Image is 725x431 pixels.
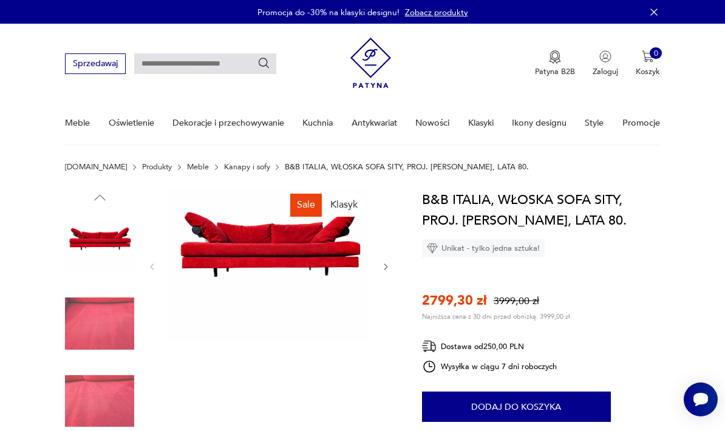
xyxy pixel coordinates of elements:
[422,359,557,374] div: Wysyłka w ciągu 7 dni roboczych
[585,102,604,144] a: Style
[535,66,575,77] p: Patyna B2B
[636,66,660,77] p: Koszyk
[257,7,400,18] p: Promocja do -30% na klasyki designu!
[415,102,449,144] a: Nowości
[65,212,134,281] img: Zdjęcie produktu B&B ITALIA, WŁOSKA SOFA SITY, PROJ. ANTONIO CITTERIO, LATA 80.
[468,102,494,144] a: Klasyki
[109,102,154,144] a: Oświetlenie
[494,294,539,308] p: 3999,00 zł
[142,163,172,171] a: Produkty
[535,50,575,77] button: Patyna B2B
[422,292,487,310] p: 2799,30 zł
[422,312,570,321] p: Najniższa cena z 30 dni przed obniżką: 3999,00 zł
[422,239,545,257] div: Unikat - tylko jedna sztuka!
[168,189,370,342] img: Zdjęcie produktu B&B ITALIA, WŁOSKA SOFA SITY, PROJ. ANTONIO CITTERIO, LATA 80.
[65,102,90,144] a: Meble
[285,163,529,171] p: B&B ITALIA, WŁOSKA SOFA SITY, PROJ. [PERSON_NAME], LATA 80.
[172,102,284,144] a: Dekoracje i przechowywanie
[302,102,333,144] a: Kuchnia
[352,102,397,144] a: Antykwariat
[549,50,561,64] img: Ikona medalu
[65,289,134,358] img: Zdjęcie produktu B&B ITALIA, WŁOSKA SOFA SITY, PROJ. ANTONIO CITTERIO, LATA 80.
[535,50,575,77] a: Ikona medaluPatyna B2B
[593,50,618,77] button: Zaloguj
[684,382,718,416] iframe: Smartsupp widget button
[642,50,654,63] img: Ikona koszyka
[65,53,125,73] button: Sprzedawaj
[65,61,125,68] a: Sprzedawaj
[405,7,468,18] a: Zobacz produkty
[187,163,209,171] a: Meble
[422,339,437,354] img: Ikona dostawy
[422,392,611,422] button: Dodaj do koszyka
[636,50,660,77] button: 0Koszyk
[224,163,270,171] a: Kanapy i sofy
[599,50,611,63] img: Ikonka użytkownika
[324,194,364,217] div: Klasyk
[422,189,660,231] h1: B&B ITALIA, WŁOSKA SOFA SITY, PROJ. [PERSON_NAME], LATA 80.
[257,57,271,70] button: Szukaj
[512,102,567,144] a: Ikony designu
[622,102,660,144] a: Promocje
[427,243,438,254] img: Ikona diamentu
[422,339,557,354] div: Dostawa od 250,00 PLN
[65,163,127,171] a: [DOMAIN_NAME]
[350,33,391,92] img: Patyna - sklep z meblami i dekoracjami vintage
[650,47,662,59] div: 0
[290,194,322,217] div: Sale
[593,66,618,77] p: Zaloguj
